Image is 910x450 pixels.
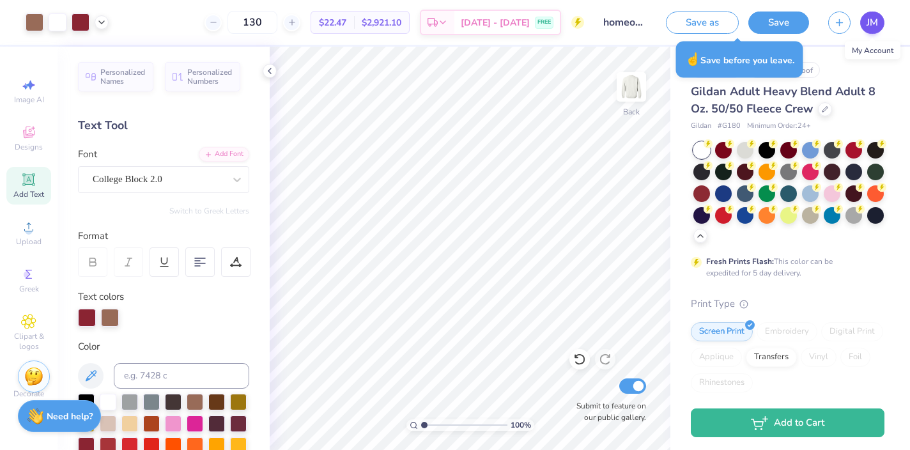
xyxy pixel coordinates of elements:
div: Embroidery [757,322,817,341]
button: Save as [666,12,739,34]
span: Clipart & logos [6,331,51,352]
div: My Account [845,42,900,59]
span: JM [867,15,878,30]
span: [DATE] - [DATE] [461,16,530,29]
div: Transfers [746,348,797,367]
span: Add Text [13,189,44,199]
span: ☝️ [685,51,700,68]
span: Image AI [14,95,44,105]
strong: Fresh Prints Flash: [706,256,774,267]
div: Digital Print [821,322,883,341]
input: Untitled Design [594,10,656,35]
label: Text colors [78,290,124,304]
div: Save before you leave. [676,42,803,78]
div: Color [78,339,249,354]
div: Applique [691,348,742,367]
div: Screen Print [691,322,753,341]
a: JM [860,12,884,34]
button: Switch to Greek Letters [169,206,249,216]
label: Submit to feature on our public gallery. [569,400,646,423]
span: 100 % [511,419,531,431]
span: Gildan Adult Heavy Blend Adult 8 Oz. 50/50 Fleece Crew [691,84,875,116]
strong: Need help? [47,410,93,423]
input: e.g. 7428 c [114,363,249,389]
div: Text Tool [78,117,249,134]
div: This color can be expedited for 5 day delivery. [706,256,863,279]
button: Add to Cart [691,408,884,437]
span: $22.47 [319,16,346,29]
span: Decorate [13,389,44,399]
input: – – [227,11,277,34]
span: Greek [19,284,39,294]
div: Print Type [691,297,884,311]
span: $2,921.10 [362,16,401,29]
div: Foil [840,348,870,367]
span: Gildan [691,121,711,132]
span: FREE [537,18,551,27]
div: Format [78,229,251,244]
span: Minimum Order: 24 + [747,121,811,132]
div: Add Font [199,147,249,162]
span: Personalized Numbers [187,68,233,86]
span: # G180 [718,121,741,132]
span: Personalized Names [100,68,146,86]
span: Designs [15,142,43,152]
div: Back [623,106,640,118]
button: Save [748,12,809,34]
span: Upload [16,237,42,247]
label: Font [78,147,97,162]
div: Rhinestones [691,373,753,392]
div: Vinyl [801,348,837,367]
img: Back [619,74,644,100]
